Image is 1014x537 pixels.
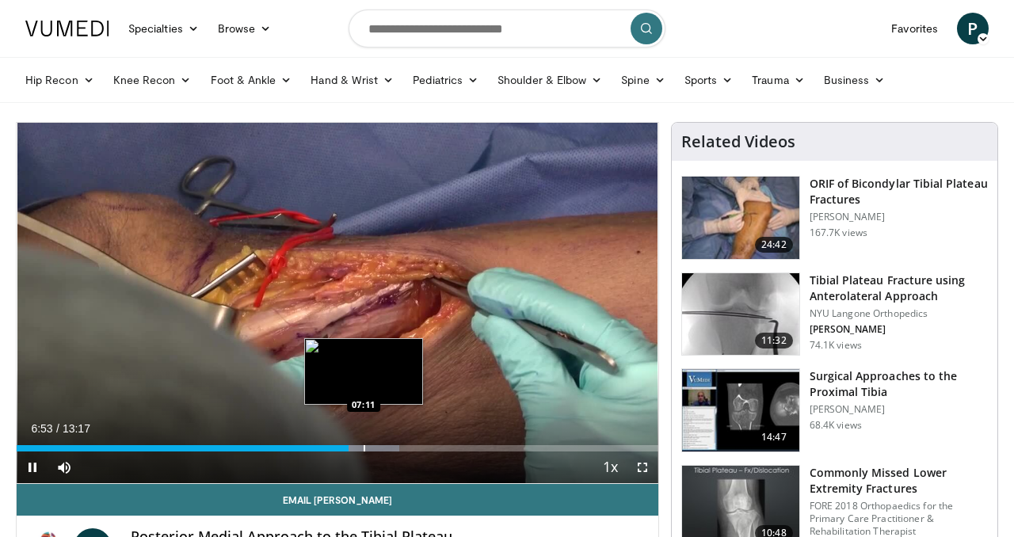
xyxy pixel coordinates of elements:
h3: Surgical Approaches to the Proximal Tibia [810,368,988,400]
p: [PERSON_NAME] [810,323,988,336]
a: Business [814,64,895,96]
a: Specialties [119,13,208,44]
a: Hip Recon [16,64,104,96]
h3: Commonly Missed Lower Extremity Fractures [810,465,988,497]
h3: Tibial Plateau Fracture using Anterolateral Approach [810,272,988,304]
img: VuMedi Logo [25,21,109,36]
button: Pause [17,451,48,483]
a: Browse [208,13,281,44]
a: Sports [675,64,743,96]
a: Spine [612,64,674,96]
div: Progress Bar [17,445,658,451]
a: Email [PERSON_NAME] [17,484,658,516]
p: 167.7K views [810,227,867,239]
h3: ORIF of Bicondylar Tibial Plateau Fractures [810,176,988,208]
a: Hand & Wrist [301,64,403,96]
p: [PERSON_NAME] [810,403,988,416]
button: Playback Rate [595,451,627,483]
img: 9nZFQMepuQiumqNn4xMDoxOjBzMTt2bJ.150x105_q85_crop-smart_upscale.jpg [682,273,799,356]
a: Shoulder & Elbow [488,64,612,96]
a: Foot & Ankle [201,64,302,96]
span: 6:53 [31,422,52,435]
a: Trauma [742,64,814,96]
p: 68.4K views [810,419,862,432]
video-js: Video Player [17,123,658,484]
a: P [957,13,989,44]
a: Pediatrics [403,64,488,96]
img: DA_UIUPltOAJ8wcH4xMDoxOjB1O8AjAz.150x105_q85_crop-smart_upscale.jpg [682,369,799,451]
img: Levy_Tib_Plat_100000366_3.jpg.150x105_q85_crop-smart_upscale.jpg [682,177,799,259]
a: Favorites [882,13,947,44]
p: NYU Langone Orthopedics [810,307,988,320]
input: Search topics, interventions [349,10,665,48]
a: 11:32 Tibial Plateau Fracture using Anterolateral Approach NYU Langone Orthopedics [PERSON_NAME] ... [681,272,988,356]
span: 11:32 [755,333,793,348]
span: 24:42 [755,237,793,253]
span: / [56,422,59,435]
span: 14:47 [755,429,793,445]
h4: Related Videos [681,132,795,151]
button: Mute [48,451,80,483]
a: 14:47 Surgical Approaches to the Proximal Tibia [PERSON_NAME] 68.4K views [681,368,988,452]
span: 13:17 [63,422,90,435]
img: image.jpeg [304,338,423,405]
button: Fullscreen [627,451,658,483]
a: Knee Recon [104,64,201,96]
p: 74.1K views [810,339,862,352]
a: 24:42 ORIF of Bicondylar Tibial Plateau Fractures [PERSON_NAME] 167.7K views [681,176,988,260]
p: [PERSON_NAME] [810,211,988,223]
